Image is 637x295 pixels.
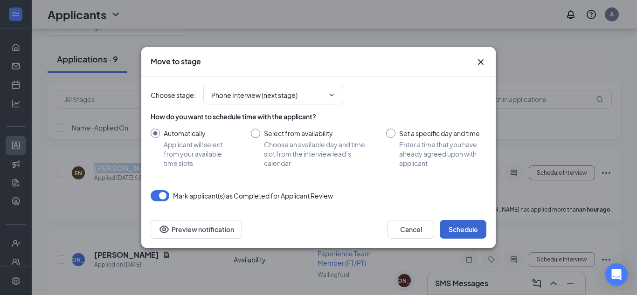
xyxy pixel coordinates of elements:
[151,56,201,67] h3: Move to stage
[328,91,335,99] svg: ChevronDown
[151,90,196,100] span: Choose stage :
[388,220,434,239] button: Cancel
[173,190,333,201] span: Mark applicant(s) as Completed for Applicant Review
[159,224,170,235] svg: Eye
[151,220,242,239] button: Preview notificationEye
[475,56,486,68] button: Close
[605,263,628,286] div: Open Intercom Messenger
[151,112,486,121] div: How do you want to schedule time with the applicant?
[475,56,486,68] svg: Cross
[440,220,486,239] button: Schedule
